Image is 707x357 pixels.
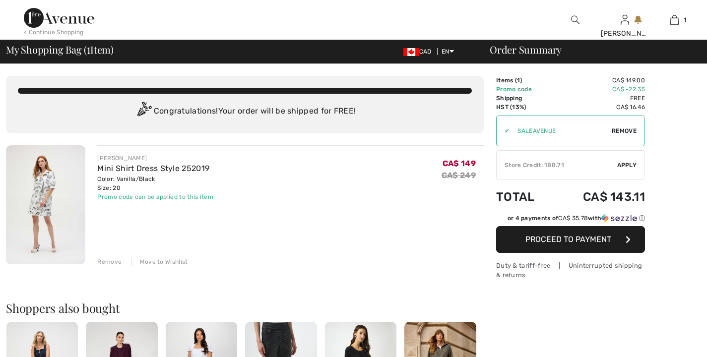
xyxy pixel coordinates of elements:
td: CA$ -22.35 [553,85,645,94]
img: Congratulation2.svg [134,102,154,121]
td: Promo code [496,85,553,94]
div: [PERSON_NAME] [601,28,649,39]
div: or 4 payments of with [508,214,645,223]
span: 1 [684,15,686,24]
div: Store Credit: 188.71 [497,161,617,170]
span: 1 [87,42,90,55]
td: HST (13%) [496,103,553,112]
s: CA$ 249 [442,171,476,180]
td: CA$ 16.46 [553,103,645,112]
td: CA$ 149.00 [553,76,645,85]
div: Remove [97,257,122,266]
img: 1ère Avenue [24,8,94,28]
button: Proceed to Payment [496,226,645,253]
img: My Info [621,14,629,26]
div: < Continue Shopping [24,28,84,37]
span: CAD [403,48,436,55]
div: Color: Vanilla/Black Size: 20 [97,175,213,192]
td: Total [496,180,553,214]
div: Congratulations! Your order will be shipped for FREE! [18,102,472,121]
a: 1 [650,14,699,26]
span: Proceed to Payment [525,235,611,244]
span: Apply [617,161,637,170]
td: Items ( ) [496,76,553,85]
span: My Shopping Bag ( Item) [6,45,114,55]
input: Promo code [510,116,612,146]
a: Sign In [621,15,629,24]
img: Sezzle [601,214,637,223]
td: Free [553,94,645,103]
div: Order Summary [478,45,701,55]
span: 1 [517,77,520,84]
img: Mini Shirt Dress Style 252019 [6,145,85,264]
div: Promo code can be applied to this item [97,192,213,201]
span: Remove [612,126,637,135]
td: CA$ 143.11 [553,180,645,214]
span: CA$ 149 [443,159,476,168]
img: Canadian Dollar [403,48,419,56]
h2: Shoppers also bought [6,302,484,314]
div: ✔ [497,126,510,135]
img: My Bag [670,14,679,26]
span: EN [442,48,454,55]
a: Mini Shirt Dress Style 252019 [97,164,209,173]
span: CA$ 35.78 [558,215,588,222]
img: search the website [571,14,579,26]
td: Shipping [496,94,553,103]
div: Duty & tariff-free | Uninterrupted shipping & returns [496,261,645,280]
div: Move to Wishlist [131,257,188,266]
div: [PERSON_NAME] [97,154,213,163]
